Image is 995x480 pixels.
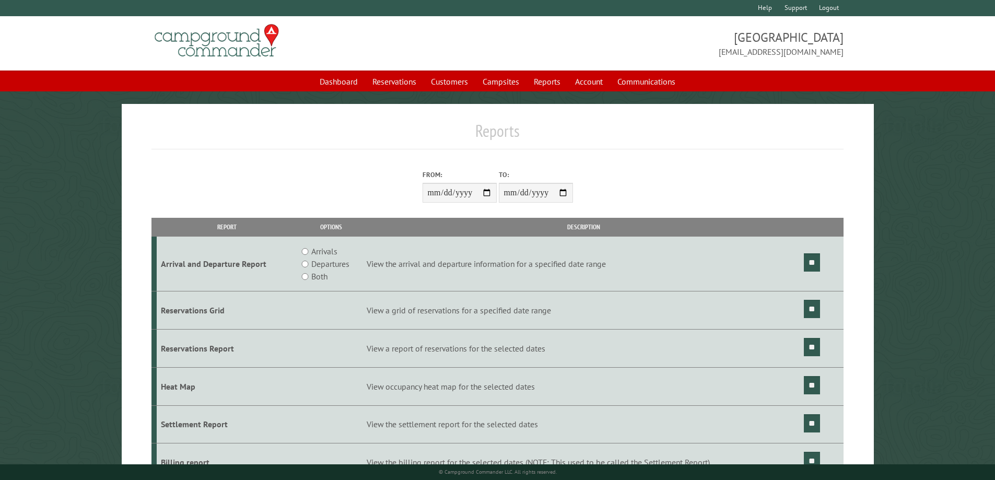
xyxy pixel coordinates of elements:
[498,29,844,58] span: [GEOGRAPHIC_DATA] [EMAIL_ADDRESS][DOMAIN_NAME]
[151,20,282,61] img: Campground Commander
[313,72,364,91] a: Dashboard
[297,218,365,236] th: Options
[611,72,682,91] a: Communications
[365,405,802,443] td: View the settlement report for the selected dates
[528,72,567,91] a: Reports
[311,257,349,270] label: Departures
[476,72,525,91] a: Campsites
[425,72,474,91] a: Customers
[311,245,337,257] label: Arrivals
[423,170,497,180] label: From:
[366,72,423,91] a: Reservations
[365,291,802,330] td: View a grid of reservations for a specified date range
[439,469,557,475] small: © Campground Commander LLC. All rights reserved.
[157,218,297,236] th: Report
[157,367,297,405] td: Heat Map
[157,291,297,330] td: Reservations Grid
[569,72,609,91] a: Account
[365,329,802,367] td: View a report of reservations for the selected dates
[157,329,297,367] td: Reservations Report
[157,237,297,291] td: Arrival and Departure Report
[311,270,327,283] label: Both
[499,170,573,180] label: To:
[365,237,802,291] td: View the arrival and departure information for a specified date range
[151,121,844,149] h1: Reports
[365,367,802,405] td: View occupancy heat map for the selected dates
[365,218,802,236] th: Description
[157,405,297,443] td: Settlement Report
